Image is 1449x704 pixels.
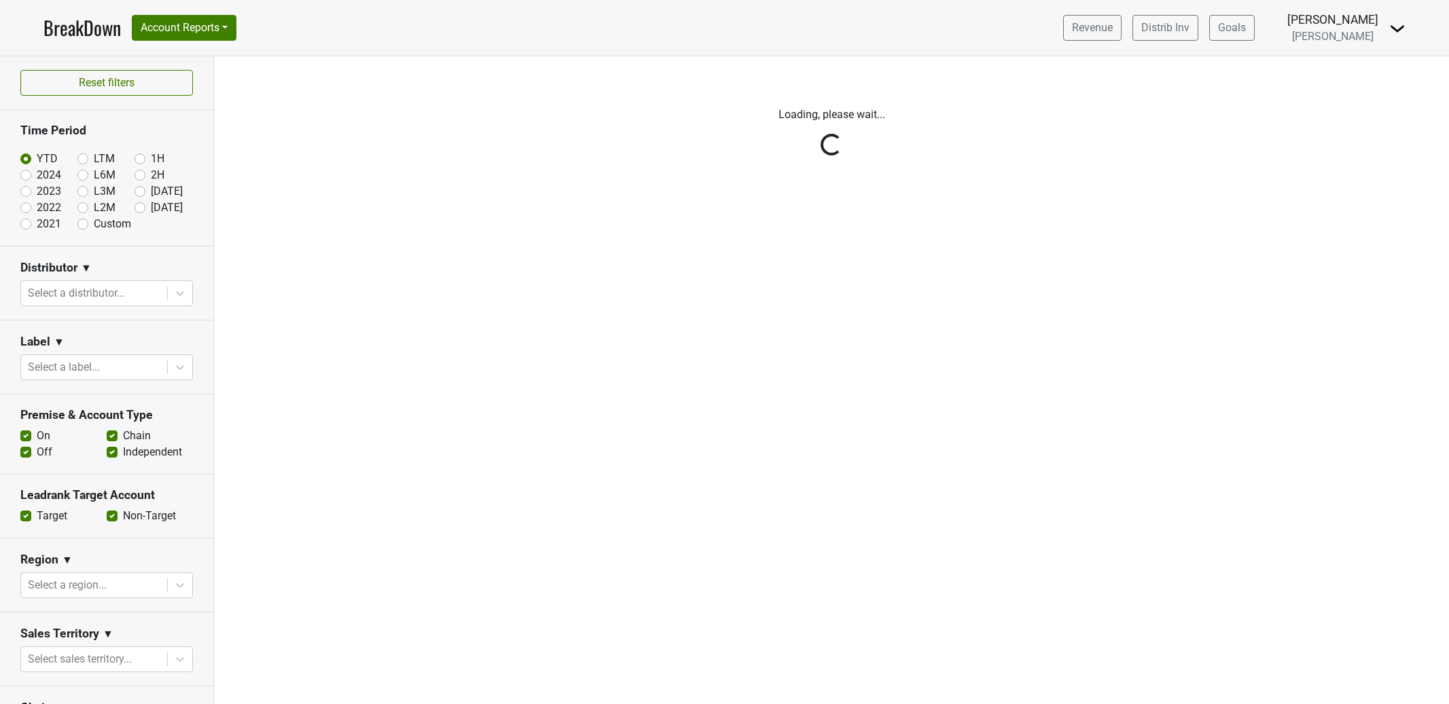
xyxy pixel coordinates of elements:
[1132,15,1198,41] a: Distrib Inv
[1209,15,1255,41] a: Goals
[1287,11,1378,29] div: [PERSON_NAME]
[1292,30,1374,43] span: [PERSON_NAME]
[1063,15,1122,41] a: Revenue
[132,15,236,41] button: Account Reports
[1389,20,1406,37] img: Dropdown Menu
[43,14,121,42] a: BreakDown
[454,107,1209,123] p: Loading, please wait...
